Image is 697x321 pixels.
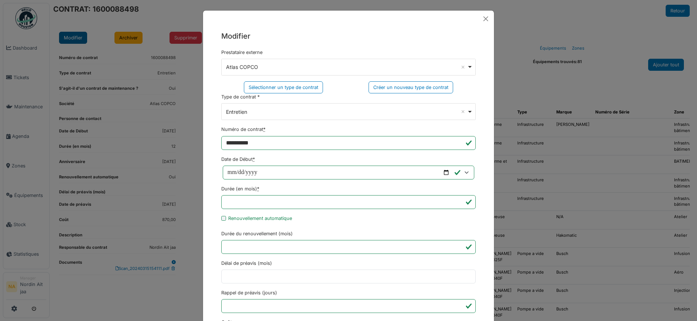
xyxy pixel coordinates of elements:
label: Date de Début [221,156,255,163]
div: Créer un nouveau type de contrat [369,81,453,93]
label: Prestataire externe [221,49,262,56]
label: Type de contrat * [221,93,260,100]
div: Sélectionner un type de contrat [244,81,323,93]
label: Délai de préavis (mois) [221,260,272,267]
abbr: Requis [257,186,259,192]
label: Durée (en mois) [221,185,259,192]
button: Close [480,13,491,24]
div: Entretien [226,108,467,116]
label: Numéro de contrat [221,126,265,133]
abbr: Requis [253,156,255,162]
button: Remove item: '40' [459,108,467,115]
h5: Modifier [221,31,476,42]
div: Atlas COPCO [226,63,467,71]
label: Renouvellement automatique [228,215,292,222]
label: Rappel de préavis (jours) [221,289,277,296]
button: Remove item: '26380' [459,63,467,71]
label: Durée du renouvellement (mois) [221,230,293,237]
abbr: Requis [263,127,265,132]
